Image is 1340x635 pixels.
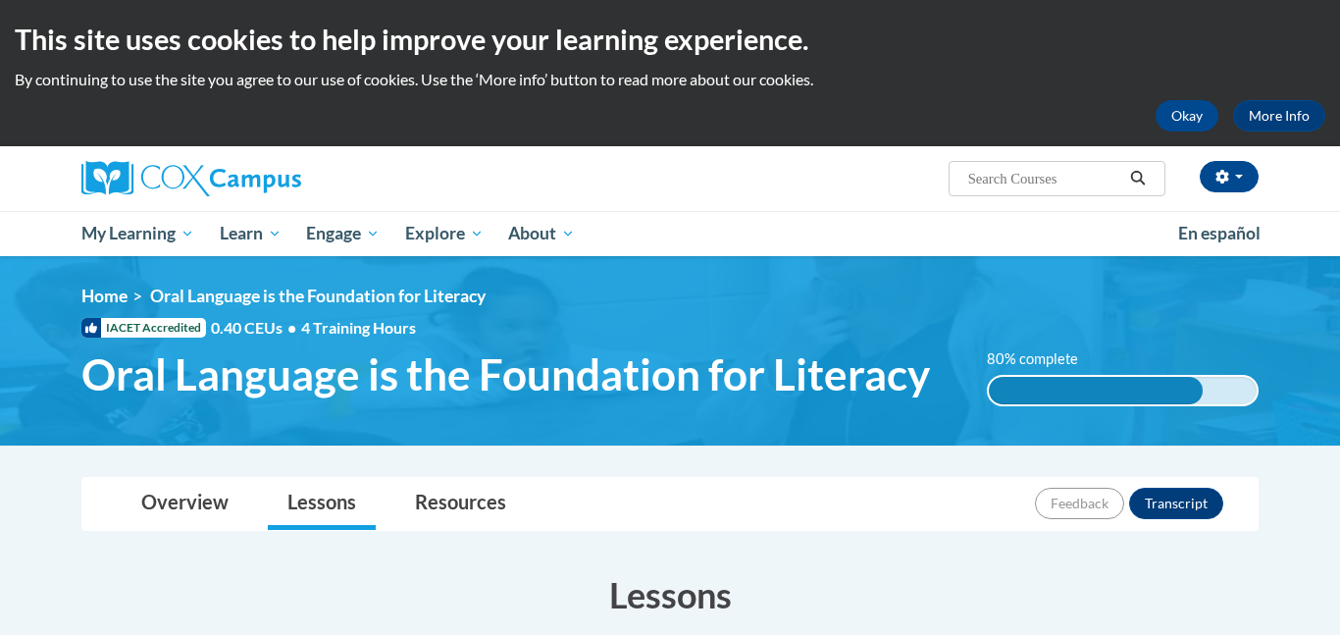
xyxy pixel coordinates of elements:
[1123,167,1153,190] button: Search
[207,211,294,256] a: Learn
[405,222,484,245] span: Explore
[150,286,486,306] span: Oral Language is the Foundation for Literacy
[81,348,930,400] span: Oral Language is the Foundation for Literacy
[306,222,380,245] span: Engage
[293,211,392,256] a: Engage
[1178,223,1261,243] span: En español
[268,478,376,530] a: Lessons
[1129,488,1223,519] button: Transcript
[392,211,496,256] a: Explore
[122,478,248,530] a: Overview
[1233,100,1325,132] a: More Info
[81,570,1259,619] h3: Lessons
[81,161,301,196] img: Cox Campus
[1165,213,1273,254] a: En español
[508,222,575,245] span: About
[69,211,207,256] a: My Learning
[81,286,128,306] a: Home
[301,318,416,337] span: 4 Training Hours
[220,222,282,245] span: Learn
[52,211,1288,256] div: Main menu
[496,211,589,256] a: About
[81,318,206,338] span: IACET Accredited
[966,167,1123,190] input: Search Courses
[1035,488,1124,519] button: Feedback
[1156,100,1218,132] button: Okay
[81,161,454,196] a: Cox Campus
[81,222,194,245] span: My Learning
[987,348,1100,370] label: 80% complete
[15,20,1325,59] h2: This site uses cookies to help improve your learning experience.
[287,318,296,337] span: •
[989,377,1204,404] div: 80% complete
[211,317,301,339] span: 0.40 CEUs
[15,69,1325,90] p: By continuing to use the site you agree to our use of cookies. Use the ‘More info’ button to read...
[395,478,526,530] a: Resources
[1200,161,1259,192] button: Account Settings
